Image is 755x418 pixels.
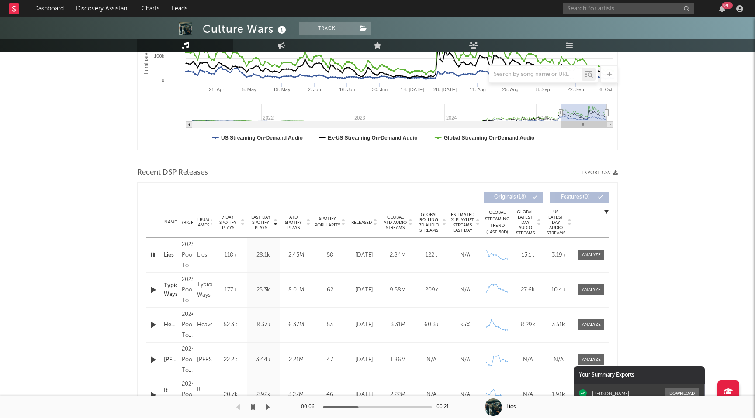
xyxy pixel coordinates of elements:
div: 22.2k [216,356,245,364]
text: 16. Jun [339,87,355,92]
span: Released [351,220,372,225]
span: Features ( 0 ) [555,195,596,200]
a: Heaven [164,321,177,329]
div: Lies [197,250,207,260]
button: Download [665,388,699,399]
span: ATD Spotify Plays [282,215,305,230]
div: N/A [450,391,480,399]
text: 25. Aug [502,87,518,92]
div: Heaven [197,320,212,330]
a: It Hurts [164,387,177,404]
div: [DATE] [350,286,379,295]
text: 11. Aug [470,87,486,92]
button: 99+ [719,5,725,12]
div: N/A [450,356,480,364]
text: 30. Jun [372,87,388,92]
div: 10.4k [545,286,571,295]
div: 47 [315,356,345,364]
div: 00:21 [436,402,454,412]
div: 13.1k [515,251,541,260]
span: Global Rolling 7D Audio Streams [417,212,441,233]
div: 177k [216,286,245,295]
text: 5. May [242,87,257,92]
div: Name [164,219,177,226]
div: [DATE] [350,391,379,399]
div: 122k [417,251,446,260]
button: Features(0) [550,192,609,203]
input: Search by song name or URL [489,71,582,78]
div: 9.58M [383,286,412,295]
a: Typical Ways [164,281,177,298]
div: 8.29k [515,321,541,329]
div: N/A [417,356,446,364]
div: [PERSON_NAME] [592,391,629,397]
button: Originals(18) [484,192,543,203]
div: 00:06 [301,402,319,412]
div: 60.3k [417,321,446,329]
div: 2024 Pool Toys Worldwide LLC [182,379,193,411]
div: N/A [515,391,541,399]
div: 2.45M [282,251,310,260]
text: 22. Sep [568,87,584,92]
div: 2.22M [383,391,412,399]
div: 8.37k [249,321,277,329]
div: Typical Ways [197,280,212,301]
text: 19. May [273,87,291,92]
div: 1.91k [545,391,571,399]
span: US Latest Day Audio Streams [545,209,566,236]
div: 2025 Pool Toys Worldwide LLC [182,274,193,306]
div: 58 [315,251,345,260]
div: 2.84M [383,251,412,260]
div: 62 [315,286,345,295]
text: 2. Jun [308,87,321,92]
a: Lies [164,251,177,260]
span: 7 Day Spotify Plays [216,215,239,230]
text: 21. Apr [209,87,224,92]
span: Global Latest Day Audio Streams [515,209,536,236]
div: N/A [450,286,480,295]
div: 28.1k [249,251,277,260]
a: [PERSON_NAME] [164,356,177,364]
span: Copyright [172,220,197,225]
div: 2024 Pool Toys Worldwide LLC [182,344,193,376]
div: [PERSON_NAME] [197,355,212,365]
div: 3.27M [282,391,310,399]
span: Estimated % Playlist Streams Last Day [450,212,474,233]
div: 20.7k [216,391,245,399]
div: 3.31M [383,321,412,329]
div: N/A [450,251,480,260]
text: 100k [154,53,164,58]
div: 209k [417,286,446,295]
div: [DATE] [350,251,379,260]
div: 2.21M [282,356,310,364]
text: 14. [DATE] [401,87,424,92]
div: 3.51k [545,321,571,329]
text: Global Streaming On-Demand Audio [444,135,535,141]
div: 27.6k [515,286,541,295]
div: Culture Wars [203,22,288,36]
span: Spotify Popularity [315,216,340,229]
text: US Streaming On-Demand Audio [221,135,303,141]
div: It Hurts [197,384,212,405]
div: N/A [515,356,541,364]
div: <5% [450,321,480,329]
div: 118k [216,251,245,260]
div: 52.3k [216,321,245,329]
div: 53 [315,321,345,329]
div: Global Streaming Trend (Last 60D) [484,209,510,236]
div: Your Summary Exports [574,366,705,384]
div: 3.19k [545,251,571,260]
div: 3.44k [249,356,277,364]
button: Track [299,22,354,35]
span: Global ATD Audio Streams [383,215,407,230]
div: [DATE] [350,321,379,329]
span: Originals ( 18 ) [490,195,530,200]
div: 46 [315,391,345,399]
text: 8. Sep [536,87,550,92]
text: Ex-US Streaming On-Demand Audio [328,135,418,141]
